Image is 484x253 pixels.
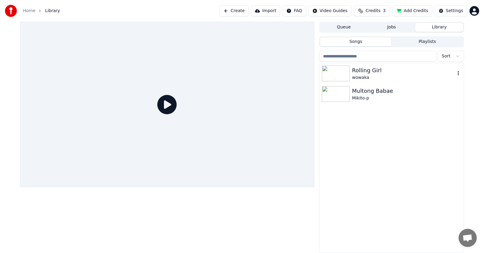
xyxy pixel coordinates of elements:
[320,23,368,32] button: Queue
[415,23,463,32] button: Library
[45,8,60,14] span: Library
[459,229,477,247] a: Open chat
[352,66,455,75] div: Rolling Girl
[435,5,467,16] button: Settings
[391,37,463,46] button: Playlists
[365,8,380,14] span: Credits
[446,8,463,14] div: Settings
[23,8,35,14] a: Home
[251,5,280,16] button: Import
[442,53,450,59] span: Sort
[368,23,416,32] button: Jobs
[383,8,386,14] span: 3
[352,75,455,81] div: wowaka
[352,87,461,95] div: Multong Babae
[352,95,461,101] div: Mikito-p
[23,8,60,14] nav: breadcrumb
[219,5,249,16] button: Create
[283,5,306,16] button: FAQ
[354,5,390,16] button: Credits3
[393,5,432,16] button: Add Credits
[5,5,17,17] img: youka
[309,5,352,16] button: Video Guides
[320,37,392,46] button: Songs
